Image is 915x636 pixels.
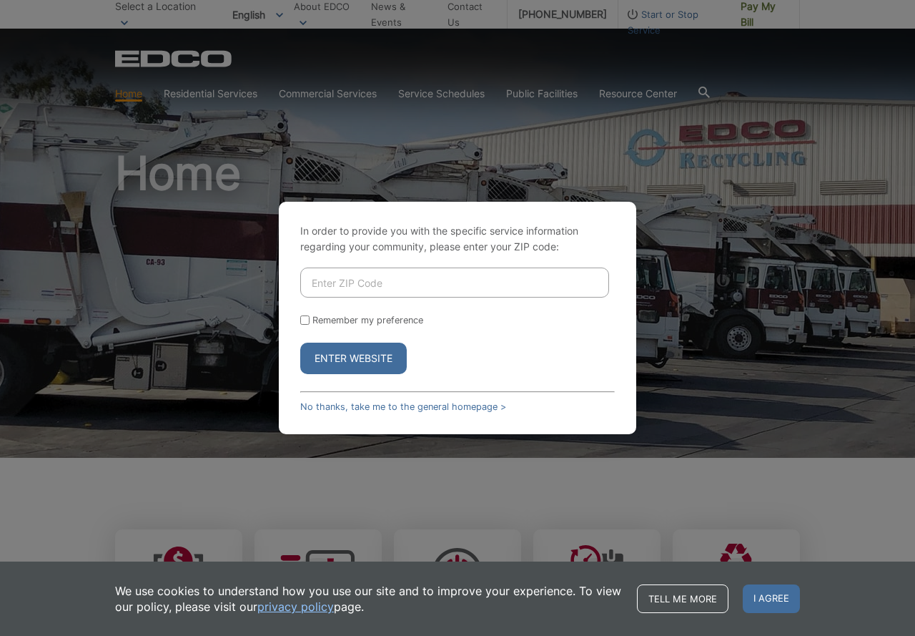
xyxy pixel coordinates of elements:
input: Enter ZIP Code [300,268,609,298]
a: No thanks, take me to the general homepage > [300,401,506,412]
p: We use cookies to understand how you use our site and to improve your experience. To view our pol... [115,583,623,615]
p: In order to provide you with the specific service information regarding your community, please en... [300,223,615,255]
label: Remember my preference [312,315,423,326]
span: I agree [743,584,800,613]
button: Enter Website [300,343,407,374]
a: Tell me more [637,584,728,613]
a: privacy policy [257,599,334,615]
